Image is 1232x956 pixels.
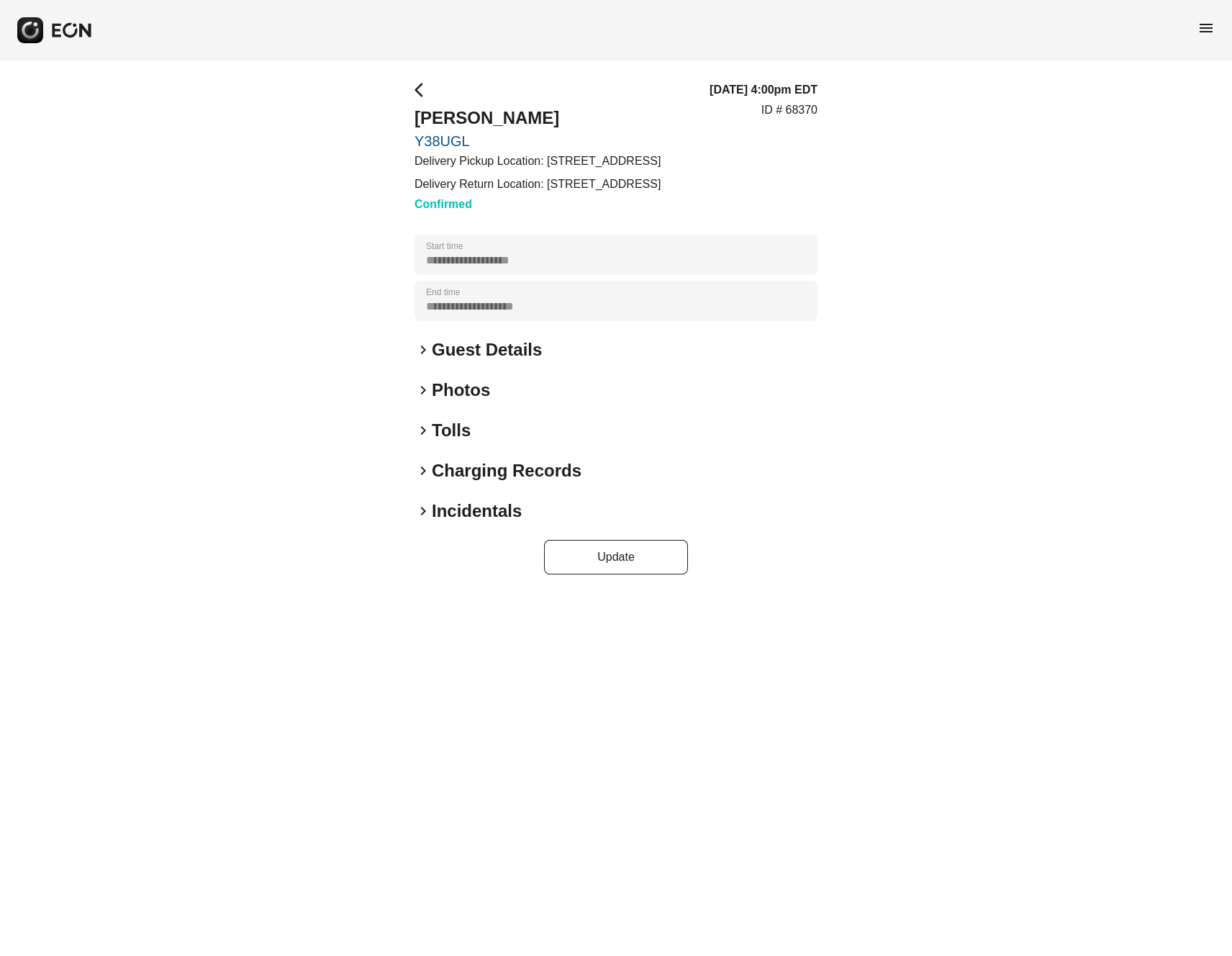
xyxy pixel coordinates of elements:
h2: Guest Details [432,338,542,361]
p: ID # 68370 [761,102,817,119]
h2: Incidentals [432,500,522,523]
span: menu [1197,19,1215,37]
span: arrow_back_ios [415,81,432,99]
p: Delivery Return Location: [STREET_ADDRESS] [415,176,661,193]
h2: Charging Records [432,459,581,482]
p: Delivery Pickup Location: [STREET_ADDRESS] [415,153,661,170]
h2: Tolls [432,419,471,442]
span: keyboard_arrow_right [415,341,432,358]
span: keyboard_arrow_right [415,502,432,520]
a: Y38UGL [415,132,661,150]
h2: [PERSON_NAME] [415,107,661,130]
h2: Photos [432,379,490,402]
h3: Confirmed [415,196,661,213]
span: keyboard_arrow_right [415,422,432,439]
button: Update [544,540,688,574]
span: keyboard_arrow_right [415,382,432,399]
span: keyboard_arrow_right [415,462,432,479]
h3: [DATE] 4:00pm EDT [710,81,817,99]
